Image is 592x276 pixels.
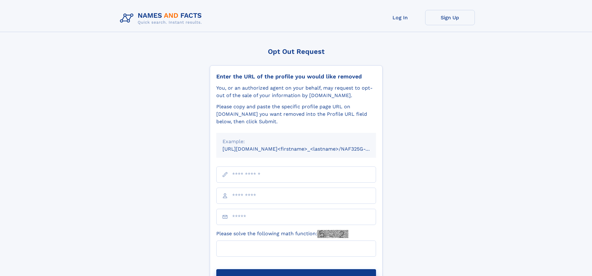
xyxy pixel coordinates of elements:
[425,10,475,25] a: Sign Up
[216,103,376,125] div: Please copy and paste the specific profile page URL on [DOMAIN_NAME] you want removed into the Pr...
[223,138,370,145] div: Example:
[210,48,383,55] div: Opt Out Request
[216,84,376,99] div: You, or an authorized agent on your behalf, may request to opt-out of the sale of your informatio...
[375,10,425,25] a: Log In
[216,73,376,80] div: Enter the URL of the profile you would like removed
[223,146,388,152] small: [URL][DOMAIN_NAME]<firstname>_<lastname>/NAF325G-xxxxxxxx
[216,230,348,238] label: Please solve the following math function:
[117,10,207,27] img: Logo Names and Facts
